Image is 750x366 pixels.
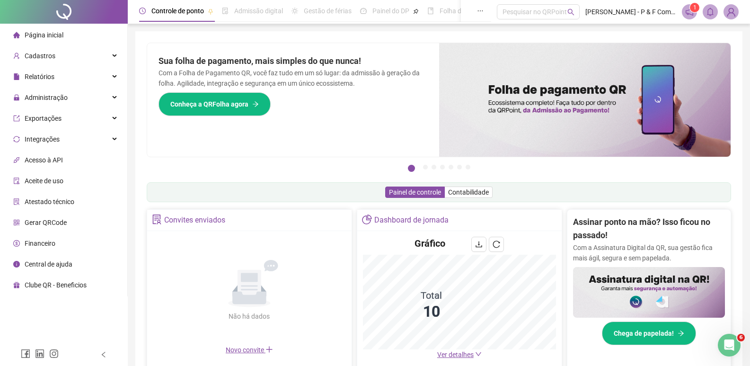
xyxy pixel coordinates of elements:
[100,351,107,358] span: left
[152,214,162,224] span: solution
[159,92,271,116] button: Conheça a QRFolha agora
[13,219,20,226] span: qrcode
[408,165,415,172] button: 1
[25,281,87,289] span: Clube QR - Beneficios
[415,237,445,250] h4: Gráfico
[13,157,20,163] span: api
[493,241,500,248] span: reload
[304,7,352,15] span: Gestão de férias
[291,8,298,14] span: sun
[25,73,54,80] span: Relatórios
[25,94,68,101] span: Administração
[475,351,482,357] span: down
[372,7,409,15] span: Painel do DP
[21,349,30,358] span: facebook
[437,351,482,358] a: Ver detalhes down
[614,328,674,339] span: Chega de papelada!
[208,9,213,14] span: pushpin
[693,4,697,11] span: 1
[477,8,484,14] span: ellipsis
[13,240,20,247] span: dollar
[448,188,489,196] span: Contabilidade
[573,242,725,263] p: Com a Assinatura Digital da QR, sua gestão fica mais ágil, segura e sem papelada.
[25,135,60,143] span: Integrações
[170,99,248,109] span: Conheça a QRFolha agora
[13,32,20,38] span: home
[159,54,428,68] h2: Sua folha de pagamento, mais simples do que nunca!
[206,311,293,321] div: Não há dados
[437,351,474,358] span: Ver detalhes
[737,334,745,341] span: 6
[159,68,428,89] p: Com a Folha de Pagamento QR, você faz tudo em um só lugar: da admissão à geração da folha. Agilid...
[13,115,20,122] span: export
[573,267,725,318] img: banner%2F02c71560-61a6-44d4-94b9-c8ab97240462.png
[13,73,20,80] span: file
[13,282,20,288] span: gift
[440,7,500,15] span: Folha de pagamento
[139,8,146,14] span: clock-circle
[389,188,441,196] span: Painel de controle
[439,43,731,157] img: banner%2F8d14a306-6205-4263-8e5b-06e9a85ad873.png
[13,94,20,101] span: lock
[678,330,684,337] span: arrow-right
[13,178,20,184] span: audit
[13,53,20,59] span: user-add
[374,212,449,228] div: Dashboard de jornada
[602,321,696,345] button: Chega de papelada!
[13,136,20,143] span: sync
[25,219,67,226] span: Gerar QRCode
[440,165,445,170] button: 4
[423,165,428,170] button: 2
[475,241,483,248] span: download
[718,334,741,357] iframe: Intercom live chat
[35,349,44,358] span: linkedin
[25,115,62,122] span: Exportações
[690,3,699,12] sup: 1
[151,7,204,15] span: Controle de ponto
[685,8,694,16] span: notification
[226,346,273,354] span: Novo convite
[13,198,20,205] span: solution
[164,212,225,228] div: Convites enviados
[724,5,738,19] img: 82195
[25,240,55,247] span: Financeiro
[457,165,462,170] button: 6
[13,261,20,268] span: info-circle
[25,52,55,60] span: Cadastros
[466,165,470,170] button: 7
[222,8,229,14] span: file-done
[573,215,725,242] h2: Assinar ponto na mão? Isso ficou no passado!
[585,7,676,17] span: [PERSON_NAME] - P & F Com Prod Alimenticios LTDA
[25,31,63,39] span: Página inicial
[265,346,273,353] span: plus
[49,349,59,358] span: instagram
[567,9,574,16] span: search
[413,9,419,14] span: pushpin
[449,165,453,170] button: 5
[252,101,259,107] span: arrow-right
[25,260,72,268] span: Central de ajuda
[25,156,63,164] span: Acesso à API
[427,8,434,14] span: book
[706,8,715,16] span: bell
[25,198,74,205] span: Atestado técnico
[362,214,372,224] span: pie-chart
[360,8,367,14] span: dashboard
[25,177,63,185] span: Aceite de uso
[234,7,283,15] span: Admissão digital
[432,165,436,170] button: 3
